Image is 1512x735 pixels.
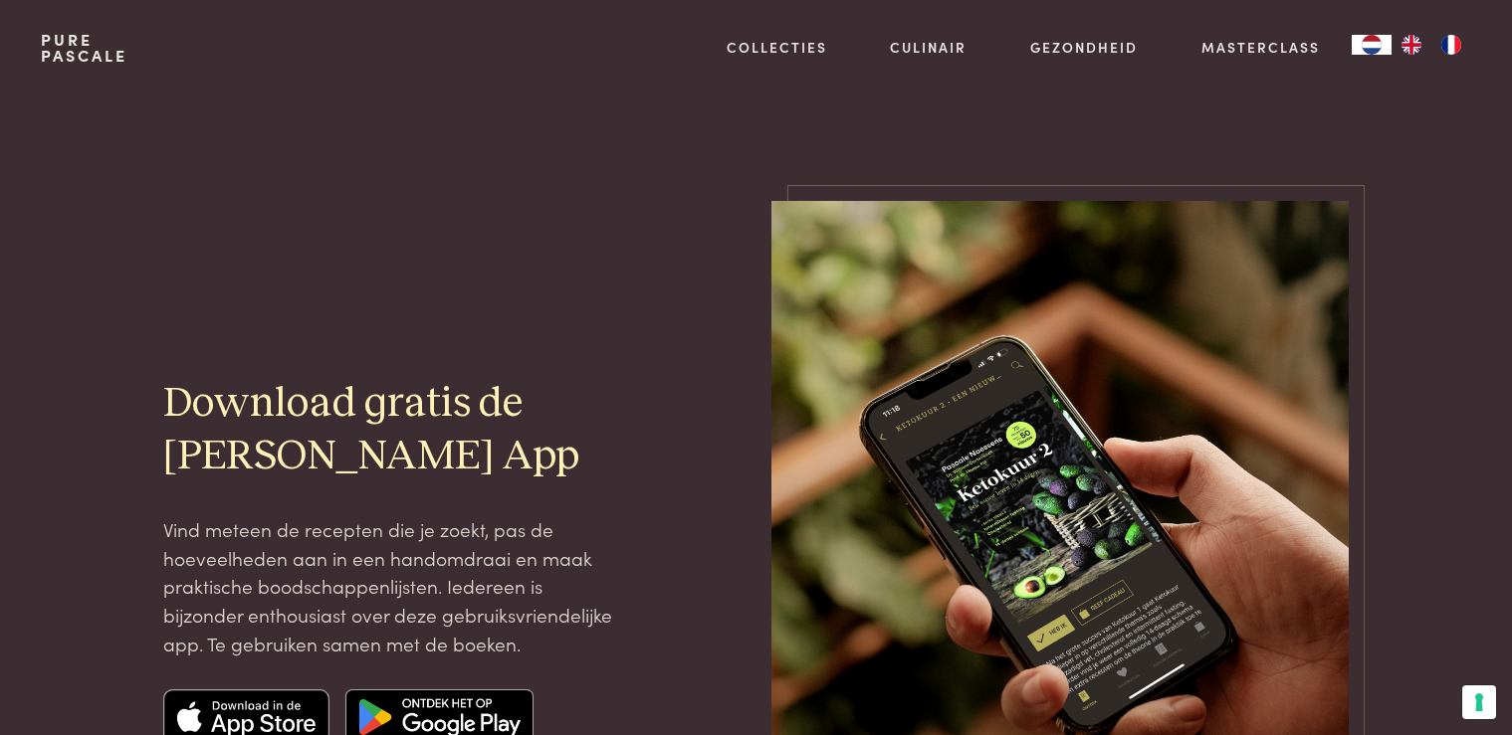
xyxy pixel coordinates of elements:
button: Uw voorkeuren voor toestemming voor trackingtechnologieën [1462,685,1496,719]
div: Language [1352,35,1392,55]
a: Collecties [727,37,827,58]
ul: Language list [1392,35,1471,55]
p: Vind meteen de recepten die je zoekt, pas de hoeveelheden aan in een handomdraai en maak praktisc... [163,515,619,657]
a: NL [1352,35,1392,55]
a: EN [1392,35,1431,55]
aside: Language selected: Nederlands [1352,35,1471,55]
h2: Download gratis de [PERSON_NAME] App [163,378,619,483]
a: Masterclass [1201,37,1320,58]
a: Culinair [890,37,967,58]
a: FR [1431,35,1471,55]
a: Gezondheid [1030,37,1138,58]
a: PurePascale [41,32,127,64]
